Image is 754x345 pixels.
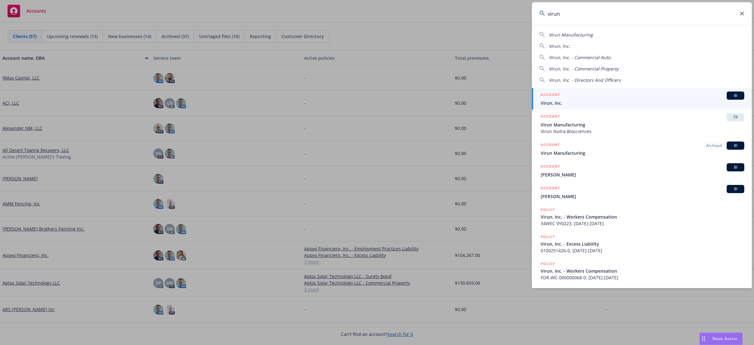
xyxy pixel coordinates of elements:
span: Virun, Inc. - Commercial Auto [549,54,610,60]
span: Virun, Inc. - Commercial Property [549,66,619,72]
h5: POLICY [541,234,555,240]
span: Virun Nutra-Biosciences [541,128,744,135]
a: ACCOUNTBIVirun, Inc. [532,88,752,110]
span: BI [729,164,742,170]
span: Virun, Inc. - Directors And Officers [549,77,621,83]
a: POLICYVirun, Inc. - Workers Compensation34WEC VY0223, [DATE]-[DATE] [532,203,752,230]
h5: POLICY [541,288,555,294]
span: [PERSON_NAME] [541,193,744,200]
a: POLICYVirun, Inc. - Workers CompensationFOR-WC-000000068-0, [DATE]-[DATE] [532,257,752,284]
span: 0100251426-0, [DATE]-[DATE] [541,247,744,254]
a: ACCOUNTBI[PERSON_NAME] [532,181,752,203]
span: Virun, Inc. - Workers Compensation [541,268,744,274]
span: Virun, Inc. [541,100,744,106]
div: Drag to move [700,333,708,345]
span: BI [729,186,742,192]
span: BI [729,143,742,148]
h5: POLICY [541,261,555,267]
span: FOR-WC-000000068-0, [DATE]-[DATE] [541,274,744,281]
a: ACCOUNTBI[PERSON_NAME] [532,160,752,181]
input: Search... [532,2,752,25]
h5: ACCOUNT [541,113,560,121]
a: POLICYVirun, Inc. - Excess Liability0100251426-0, [DATE]-[DATE] [532,230,752,257]
a: ACCOUNTTRVirun ManufacturingVirun Nutra-Biosciences [532,110,752,138]
h5: ACCOUNT [541,185,560,192]
a: POLICY [532,284,752,311]
span: 34WEC VY0223, [DATE]-[DATE] [541,220,744,227]
h5: POLICY [541,207,555,213]
h5: ACCOUNT [541,92,560,99]
span: Virun, Inc. - Workers Compensation [541,214,744,220]
span: TR [729,114,742,120]
h5: ACCOUNT [541,163,560,171]
span: Virun Manufacturing [541,150,744,156]
span: Virun Manufacturing [541,121,744,128]
span: Virun, Inc. - Excess Liability [541,241,744,247]
button: Nova Assist [699,332,743,345]
span: BI [729,93,742,98]
a: ACCOUNTArchivedBIVirun Manufacturing [532,138,752,160]
span: [PERSON_NAME] [541,171,744,178]
span: Archived [706,143,722,148]
span: Virun Manufacturing [549,32,593,38]
span: Virun, Inc. [549,43,570,49]
h5: ACCOUNT [541,142,560,149]
span: Nova Assist [713,336,737,341]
